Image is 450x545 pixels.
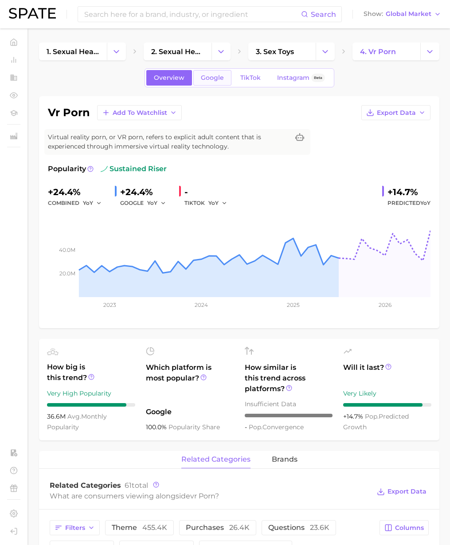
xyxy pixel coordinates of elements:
button: Add to Watchlist [97,105,182,120]
abbr: popularity index [365,412,379,420]
span: 455.4k [142,523,167,532]
span: 1. sexual health [47,47,99,56]
span: Columns [395,524,424,532]
span: 100.0% [146,423,168,431]
div: Very Likely [343,388,431,399]
span: 23.6k [310,523,329,532]
div: – / 10 [245,414,333,417]
tspan: 2026 [379,302,391,308]
span: Which platform is most popular? [146,362,234,402]
tspan: 2024 [195,302,208,308]
span: brands [272,455,297,463]
button: YoY [147,198,166,208]
button: Columns [380,520,429,535]
a: 3. sex toys [248,43,316,60]
span: Filters [65,524,85,532]
span: 2. sexual health products [151,47,204,56]
button: Change Category [107,43,126,60]
span: Search [311,10,336,19]
tspan: 2025 [287,302,300,308]
h1: vr porn [48,107,90,118]
a: TikTok [233,70,268,86]
img: sustained riser [101,165,108,173]
span: theme [112,524,167,531]
div: Insufficient Data [245,399,333,409]
span: Virtual reality porn, or VR porn, refers to explicit adult content that is experienced through im... [48,133,289,151]
abbr: popularity index [249,423,262,431]
span: 26.4k [229,523,250,532]
span: Beta [314,74,322,82]
button: Export Data [375,486,429,498]
div: What are consumers viewing alongside ? [50,490,370,502]
img: SPATE [9,8,56,19]
span: How big is this trend? [47,362,135,384]
div: - [184,185,233,199]
span: YoY [208,199,219,207]
div: +14.7% [387,185,430,199]
div: 9 / 10 [47,403,135,407]
a: 4. vr porn [352,43,420,60]
span: popularity share [168,423,220,431]
button: Filters [50,520,100,535]
span: 61 [125,481,132,490]
div: TIKTOK [184,198,233,208]
a: Log out. Currently logged in with e-mail yumi.toki@spate.nyc. [7,525,20,538]
tspan: 2023 [103,302,116,308]
input: Search here for a brand, industry, or ingredient [83,7,301,22]
span: Google [146,407,234,417]
div: Very High Popularity [47,388,135,399]
button: Change Category [420,43,439,60]
a: InstagramBeta [270,70,333,86]
abbr: average [67,412,81,420]
span: YoY [147,199,157,207]
span: vr porn [190,492,215,500]
button: Change Category [211,43,231,60]
span: Global Market [386,12,431,16]
span: Overview [154,74,184,82]
button: YoY [83,198,102,208]
span: How similar is this trend across platforms? [245,362,333,394]
span: total [125,481,148,490]
span: Predicted [387,198,430,208]
span: 36.6m [47,412,67,420]
span: questions [268,524,329,531]
span: purchases [186,524,250,531]
span: convergence [249,423,304,431]
a: 2. sexual health products [144,43,211,60]
span: - [245,423,249,431]
span: Show [364,12,383,16]
button: ShowGlobal Market [361,8,443,20]
span: Related Categories [50,481,121,490]
a: Overview [146,70,192,86]
span: 4. vr porn [360,47,396,56]
a: Google [193,70,231,86]
span: monthly popularity [47,412,107,431]
a: 1. sexual health [39,43,107,60]
div: 9 / 10 [343,403,431,407]
button: Change Category [316,43,335,60]
div: GOOGLE [120,198,172,208]
span: related categories [181,455,250,463]
span: Will it last? [343,362,431,384]
div: +24.4% [120,185,172,199]
span: Instagram [277,74,309,82]
div: +24.4% [48,185,108,199]
span: Export Data [387,488,427,495]
span: predicted growth [343,412,409,431]
span: 3. sex toys [256,47,294,56]
span: Google [201,74,224,82]
button: Export Data [361,105,430,120]
span: Popularity [48,164,86,174]
span: TikTok [240,74,261,82]
span: YoY [420,200,430,206]
span: +14.7% [343,412,365,420]
span: Export Data [377,109,416,117]
span: YoY [83,199,93,207]
div: combined [48,198,108,208]
span: sustained riser [101,164,167,174]
button: YoY [208,198,227,208]
span: Add to Watchlist [113,109,167,117]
